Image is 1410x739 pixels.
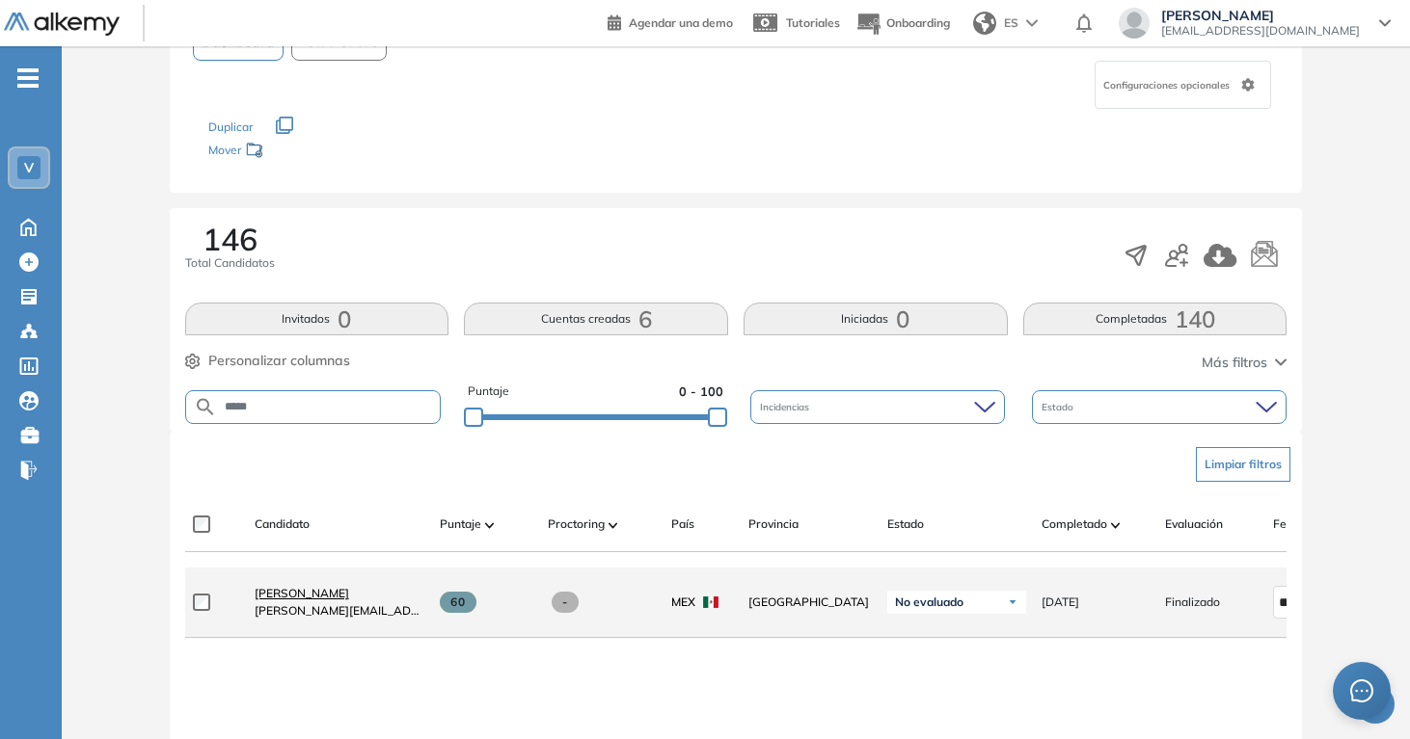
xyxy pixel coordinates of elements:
[208,119,253,134] span: Duplicar
[679,383,723,401] span: 0 - 100
[886,15,950,30] span: Onboarding
[194,395,217,419] img: SEARCH_ALT
[468,383,509,401] span: Puntaje
[1202,353,1267,373] span: Más filtros
[748,594,872,611] span: [GEOGRAPHIC_DATA]
[1273,515,1339,533] span: Fecha límite
[887,515,924,533] span: Estado
[440,592,477,613] span: 60
[1042,515,1107,533] span: Completado
[255,515,310,533] span: Candidato
[208,134,401,170] div: Mover
[629,15,733,30] span: Agendar una demo
[1103,78,1234,92] span: Configuraciones opcionales
[185,254,275,272] span: Total Candidatos
[750,390,1005,424] div: Incidencias
[255,585,424,602] a: [PERSON_NAME]
[208,351,350,371] span: Personalizar columnas
[255,602,424,620] span: [PERSON_NAME][EMAIL_ADDRESS][PERSON_NAME][DOMAIN_NAME]
[203,224,258,254] span: 146
[1095,61,1271,109] div: Configuraciones opcionales
[1111,522,1121,528] img: [missing "en.ARROW_ALT" translation]
[1042,400,1077,414] span: Estado
[1165,515,1223,533] span: Evaluación
[973,12,996,35] img: world
[1007,596,1018,608] img: Ícono de flecha
[1161,23,1360,39] span: [EMAIL_ADDRESS][DOMAIN_NAME]
[744,303,1008,335] button: Iniciadas0
[703,596,719,608] img: MEX
[24,160,34,175] span: V
[1349,678,1373,702] span: message
[748,515,799,533] span: Provincia
[786,15,840,30] span: Tutoriales
[1023,303,1288,335] button: Completadas140
[552,592,580,613] span: -
[1161,8,1360,23] span: [PERSON_NAME]
[548,515,605,533] span: Proctoring
[440,515,481,533] span: Puntaje
[671,515,694,533] span: País
[609,522,618,528] img: [missing "en.ARROW_ALT" translation]
[4,13,120,37] img: Logo
[1032,390,1287,424] div: Estado
[855,3,950,44] button: Onboarding
[1042,594,1079,611] span: [DATE]
[760,400,813,414] span: Incidencias
[255,586,349,600] span: [PERSON_NAME]
[895,594,963,610] span: No evaluado
[1026,19,1038,27] img: arrow
[1004,14,1018,32] span: ES
[17,76,39,80] i: -
[485,522,495,528] img: [missing "en.ARROW_ALT" translation]
[1196,447,1290,482] button: Limpiar filtros
[185,351,350,371] button: Personalizar columnas
[464,303,728,335] button: Cuentas creadas6
[185,303,449,335] button: Invitados0
[1165,594,1220,611] span: Finalizado
[671,594,695,611] span: MEX
[608,10,733,33] a: Agendar una demo
[1202,353,1287,373] button: Más filtros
